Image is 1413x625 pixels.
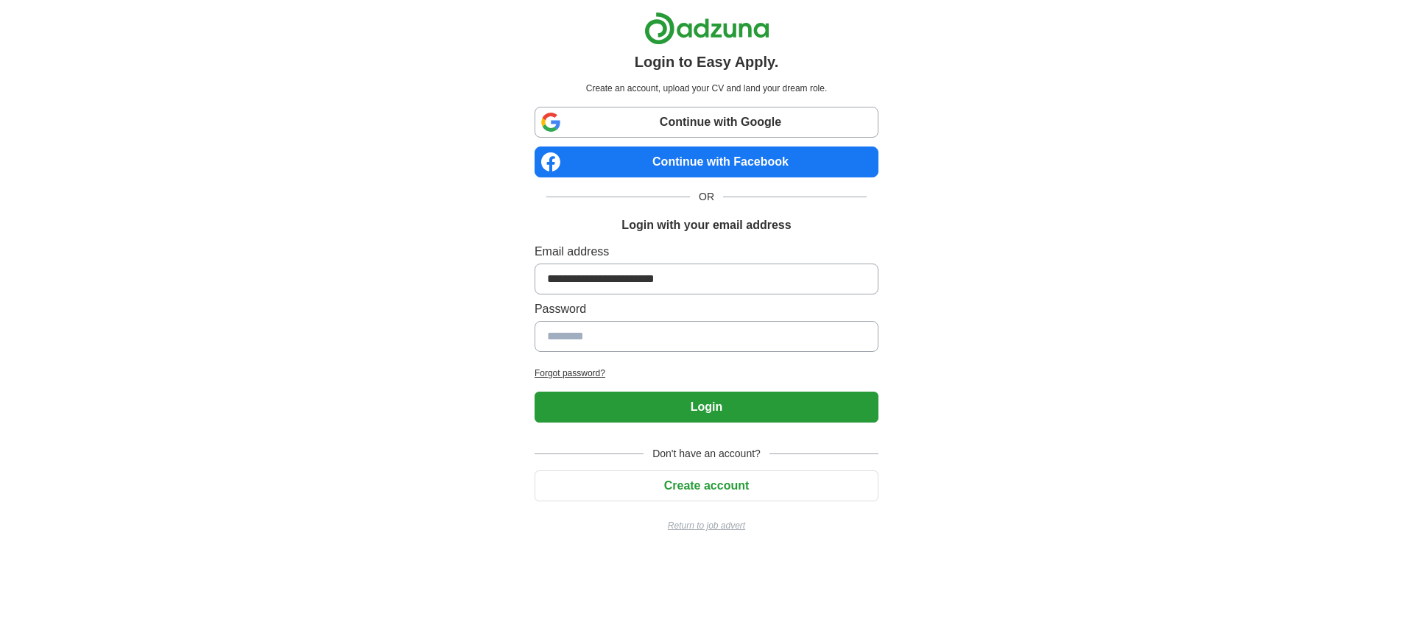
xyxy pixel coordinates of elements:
[644,446,769,462] span: Don't have an account?
[535,300,878,318] label: Password
[535,470,878,501] button: Create account
[535,479,878,492] a: Create account
[535,107,878,138] a: Continue with Google
[621,216,791,234] h1: Login with your email address
[535,146,878,177] a: Continue with Facebook
[690,189,723,205] span: OR
[535,367,878,380] a: Forgot password?
[535,243,878,261] label: Email address
[644,12,769,45] img: Adzuna logo
[635,51,779,73] h1: Login to Easy Apply.
[535,392,878,423] button: Login
[535,519,878,532] a: Return to job advert
[538,82,875,95] p: Create an account, upload your CV and land your dream role.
